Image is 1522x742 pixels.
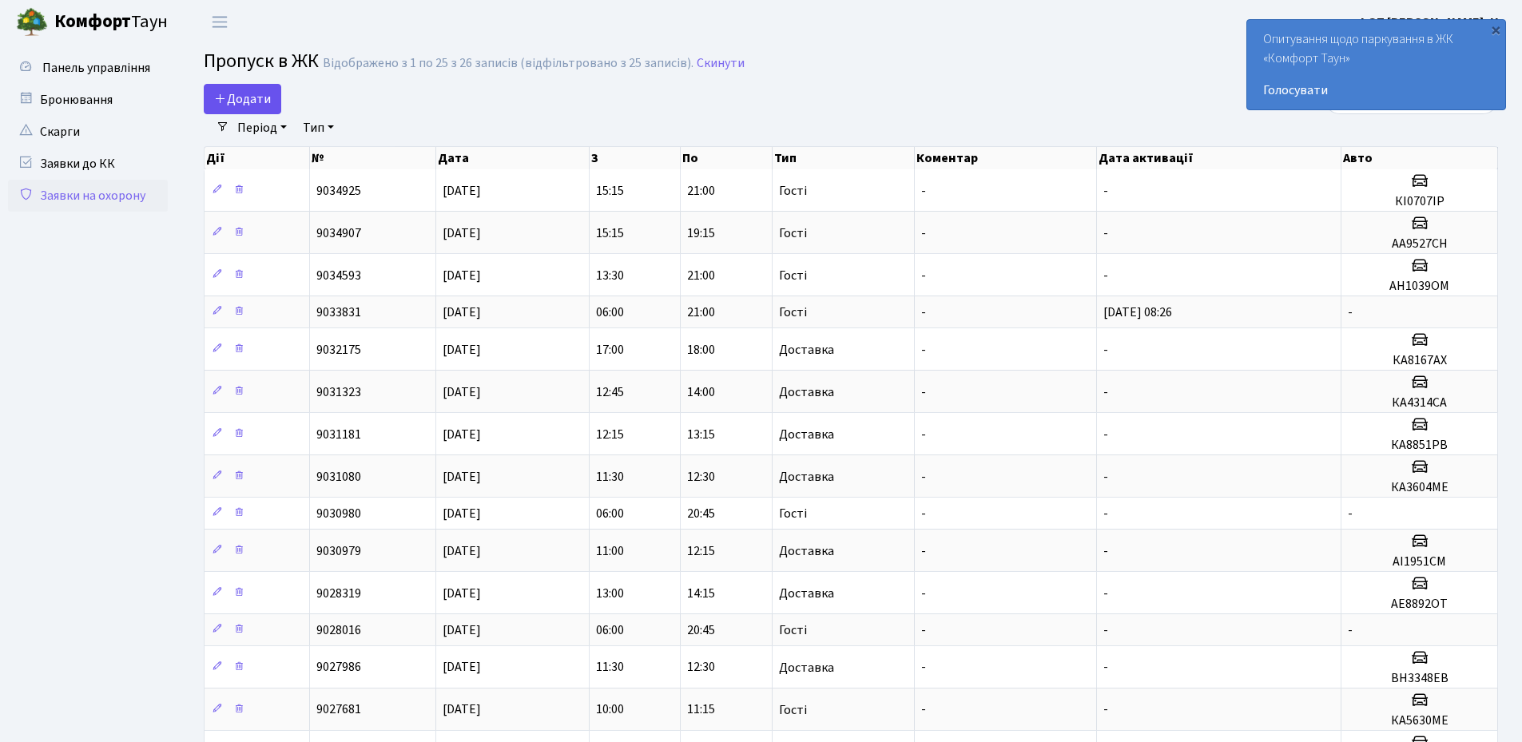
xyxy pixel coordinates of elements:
[779,269,807,282] span: Гості
[316,585,361,602] span: 9028319
[443,505,481,522] span: [DATE]
[921,542,926,560] span: -
[1348,194,1491,209] h5: КІ0707ІР
[443,585,481,602] span: [DATE]
[596,224,624,242] span: 15:15
[443,659,481,677] span: [DATE]
[54,9,131,34] b: Комфорт
[316,267,361,284] span: 9034593
[8,84,168,116] a: Бронювання
[779,428,834,441] span: Доставка
[687,341,715,359] span: 18:00
[1103,224,1108,242] span: -
[1103,341,1108,359] span: -
[921,224,926,242] span: -
[687,426,715,443] span: 13:15
[596,542,624,560] span: 11:00
[779,545,834,557] span: Доставка
[1348,353,1491,368] h5: КА8167АХ
[921,341,926,359] span: -
[1348,236,1491,252] h5: АА9527СН
[779,185,807,197] span: Гості
[921,659,926,677] span: -
[1103,383,1108,401] span: -
[779,661,834,674] span: Доставка
[687,267,715,284] span: 21:00
[921,267,926,284] span: -
[779,470,834,483] span: Доставка
[443,341,481,359] span: [DATE]
[1103,659,1108,677] span: -
[779,343,834,356] span: Доставка
[316,182,361,200] span: 9034925
[687,182,715,200] span: 21:00
[443,468,481,486] span: [DATE]
[596,621,624,639] span: 06:00
[443,621,481,639] span: [DATE]
[697,56,745,71] a: Скинути
[1103,542,1108,560] span: -
[596,659,624,677] span: 11:30
[779,587,834,600] span: Доставка
[231,114,293,141] a: Період
[921,701,926,719] span: -
[316,621,361,639] span: 9028016
[1097,147,1342,169] th: Дата активації
[443,701,481,719] span: [DATE]
[200,9,240,35] button: Переключити навігацію
[687,468,715,486] span: 12:30
[316,341,361,359] span: 9032175
[1103,426,1108,443] span: -
[54,9,168,36] span: Таун
[1488,22,1504,38] div: ×
[1348,395,1491,411] h5: КА4314СА
[296,114,340,141] a: Тип
[214,90,271,108] span: Додати
[316,468,361,486] span: 9031080
[681,147,772,169] th: По
[1348,597,1491,612] h5: АЕ8892ОТ
[1348,505,1353,522] span: -
[687,505,715,522] span: 20:45
[1263,81,1489,100] a: Голосувати
[1103,267,1108,284] span: -
[8,148,168,180] a: Заявки до КК
[205,147,310,169] th: Дії
[779,386,834,399] span: Доставка
[204,84,281,114] a: Додати
[779,507,807,520] span: Гості
[596,182,624,200] span: 15:15
[443,267,481,284] span: [DATE]
[687,701,715,719] span: 11:15
[1103,182,1108,200] span: -
[1348,438,1491,453] h5: КА8851РВ
[921,182,926,200] span: -
[8,180,168,212] a: Заявки на охорону
[687,383,715,401] span: 14:00
[1341,147,1498,169] th: Авто
[316,505,361,522] span: 9030980
[779,624,807,637] span: Гості
[316,659,361,677] span: 9027986
[1348,304,1353,321] span: -
[316,426,361,443] span: 9031181
[1348,480,1491,495] h5: КА3604МЕ
[596,426,624,443] span: 12:15
[596,304,624,321] span: 06:00
[596,505,624,522] span: 06:00
[687,542,715,560] span: 12:15
[779,306,807,319] span: Гості
[1357,13,1503,32] a: ФОП [PERSON_NAME]. Н.
[1348,671,1491,686] h5: ВН3348ЕВ
[42,59,150,77] span: Панель управління
[687,621,715,639] span: 20:45
[921,383,926,401] span: -
[1103,304,1172,321] span: [DATE] 08:26
[310,147,435,169] th: №
[687,304,715,321] span: 21:00
[1103,621,1108,639] span: -
[687,224,715,242] span: 19:15
[443,426,481,443] span: [DATE]
[1103,585,1108,602] span: -
[436,147,590,169] th: Дата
